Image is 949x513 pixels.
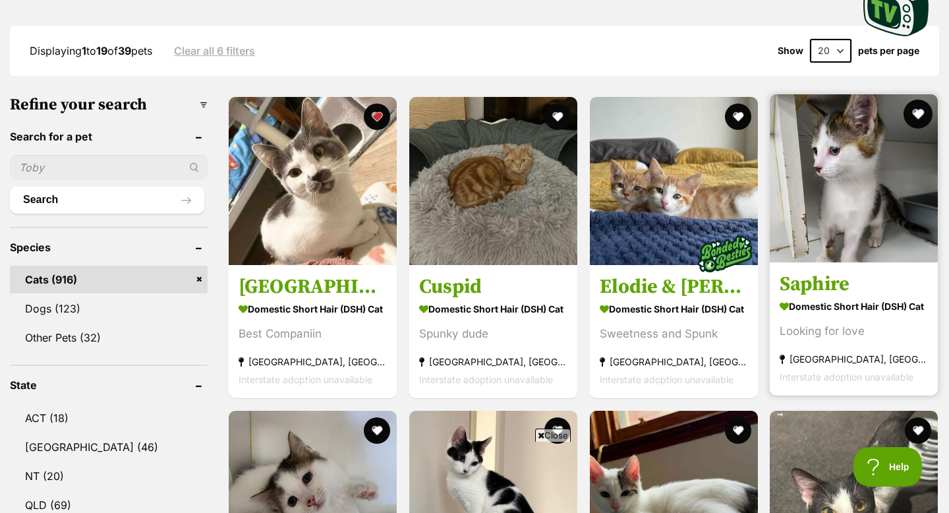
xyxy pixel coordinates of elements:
[724,104,751,130] button: favourite
[229,264,397,398] a: [GEOGRAPHIC_DATA] Domestic Short Hair (DSH) Cat Best Companiin [GEOGRAPHIC_DATA], [GEOGRAPHIC_DAT...
[239,274,387,299] h3: [GEOGRAPHIC_DATA]
[724,417,751,444] button: favourite
[239,325,387,343] div: Best Companiin
[96,44,107,57] strong: 19
[905,417,931,444] button: favourite
[600,374,733,385] span: Interstate adoption unavailable
[778,45,803,56] span: Show
[82,44,86,57] strong: 1
[600,299,748,318] strong: Domestic Short Hair (DSH) Cat
[780,350,928,368] strong: [GEOGRAPHIC_DATA], [GEOGRAPHIC_DATA]
[419,374,553,385] span: Interstate adoption unavailable
[590,264,758,398] a: Elodie & [PERSON_NAME] Domestic Short Hair (DSH) Cat Sweetness and Spunk [GEOGRAPHIC_DATA], [GEOG...
[904,100,933,129] button: favourite
[364,417,390,444] button: favourite
[600,353,748,371] strong: [GEOGRAPHIC_DATA], [GEOGRAPHIC_DATA]
[174,45,255,57] a: Clear all 6 filters
[239,353,387,371] strong: [GEOGRAPHIC_DATA], [GEOGRAPHIC_DATA]
[780,272,928,297] h3: Saphire
[600,325,748,343] div: Sweetness and Spunk
[101,133,198,263] img: https://img.kwcdn.com/product/fancy/f85467e3-560b-4d94-8f08-794a185ecbfc.jpg?imageMogr2/strip/siz...
[419,274,567,299] h3: Cuspid
[853,447,923,487] iframe: Help Scout Beacon - Open
[691,221,757,287] img: bonded besties
[10,96,208,114] h3: Refine your search
[10,295,208,322] a: Dogs (123)
[409,97,577,265] img: Cuspid - Domestic Short Hair (DSH) Cat
[780,371,913,382] span: Interstate adoption unavailable
[118,44,131,57] strong: 39
[229,97,397,265] img: Paris - Domestic Short Hair (DSH) Cat
[409,264,577,398] a: Cuspid Domestic Short Hair (DSH) Cat Spunky dude [GEOGRAPHIC_DATA], [GEOGRAPHIC_DATA] Interstate ...
[544,104,571,130] button: favourite
[770,94,938,262] img: Saphire - Domestic Short Hair (DSH) Cat
[235,447,714,506] iframe: Advertisement
[600,274,748,299] h3: Elodie & [PERSON_NAME]
[239,299,387,318] strong: Domestic Short Hair (DSH) Cat
[10,131,208,142] header: Search for a pet
[590,97,758,265] img: Elodie & Etienne - Domestic Short Hair (DSH) Cat
[10,404,208,432] a: ACT (18)
[419,353,567,371] strong: [GEOGRAPHIC_DATA], [GEOGRAPHIC_DATA]
[544,417,571,444] button: favourite
[10,324,208,351] a: Other Pets (32)
[10,155,208,180] input: Toby
[780,297,928,316] strong: Domestic Short Hair (DSH) Cat
[770,262,938,396] a: Saphire Domestic Short Hair (DSH) Cat Looking for love [GEOGRAPHIC_DATA], [GEOGRAPHIC_DATA] Inter...
[419,325,567,343] div: Spunky dude
[30,44,152,57] span: Displaying to of pets
[10,433,208,461] a: [GEOGRAPHIC_DATA] (46)
[10,266,208,293] a: Cats (916)
[239,374,372,385] span: Interstate adoption unavailable
[858,45,919,56] label: pets per page
[10,187,204,213] button: Search
[364,104,390,130] button: favourite
[101,266,198,396] img: https://img.kwcdn.com/product/fancy/8729c21f-d1bf-4065-9179-e118c84a158f.jpg?imageMogr2/strip/siz...
[10,241,208,253] header: Species
[10,462,208,490] a: NT (20)
[780,322,928,340] div: Looking for love
[535,429,571,442] span: Close
[10,379,208,391] header: State
[419,299,567,318] strong: Domestic Short Hair (DSH) Cat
